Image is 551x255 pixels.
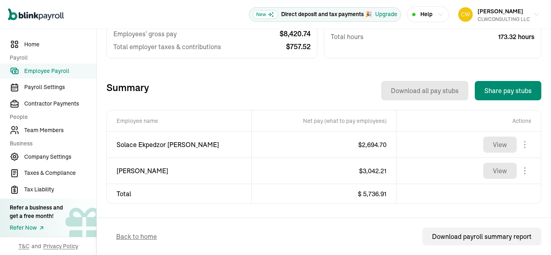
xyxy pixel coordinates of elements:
span: Home [24,40,96,49]
span: Contractor Payments [24,100,96,108]
button: Download payroll summary report [422,228,541,245]
span: People [10,113,92,121]
span: $ 2,694.70 [358,141,386,149]
span: Solace Ekpedzor [PERSON_NAME] [117,140,242,149]
button: Share pay stubs [475,81,541,100]
span: Employees’ gross pay [113,29,177,39]
span: [PERSON_NAME] [478,8,523,15]
button: View [483,163,517,179]
nav: Global [8,3,64,26]
th: Employee name [107,110,252,132]
span: Back to home [116,232,157,241]
span: Business [10,139,92,148]
div: CLWCONSULTING LLC [478,16,530,23]
span: $ 3,042.21 [359,167,386,175]
span: [PERSON_NAME] [117,166,242,176]
th: Actions [396,110,541,132]
span: 5,736.91 [363,190,386,198]
span: Tax Liability [24,185,96,194]
span: Payroll [10,54,92,62]
button: Help [407,6,449,22]
span: $ 757.52 [286,42,311,52]
button: Download all pay stubs [381,81,468,100]
span: Taxes & Compliance [24,169,96,177]
span: Payroll Settings [24,83,96,91]
p: Direct deposit and tax payments 🎉 [281,10,372,19]
span: T&C [19,242,29,250]
span: Help [420,10,432,19]
span: Total hours [331,32,363,41]
span: Company Settings [24,153,96,161]
span: New [253,10,278,19]
span: Team Members [24,126,96,135]
div: Refer a business and get a free month! [10,203,63,220]
h3: Summary [106,81,149,100]
div: Download payroll summary report [432,232,532,241]
button: Upgrade [375,10,397,19]
td: Total [107,184,252,204]
span: Total employer taxes & contributions [113,42,221,52]
button: View [483,137,517,153]
iframe: To enrich screen reader interactions, please activate Accessibility in Grammarly extension settings [511,216,551,255]
td: $ [252,184,397,204]
span: 173.32 hours [498,32,534,41]
span: Privacy Policy [43,242,78,250]
span: $ 8,420.74 [280,29,311,39]
th: Net pay (what to pay employees) [252,110,397,132]
button: [PERSON_NAME]CLWCONSULTING LLC [455,4,543,25]
button: Back to home [106,228,167,245]
div: Chat Widget [511,216,551,255]
span: Employee Payroll [24,67,96,75]
a: Refer Now [10,224,63,232]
